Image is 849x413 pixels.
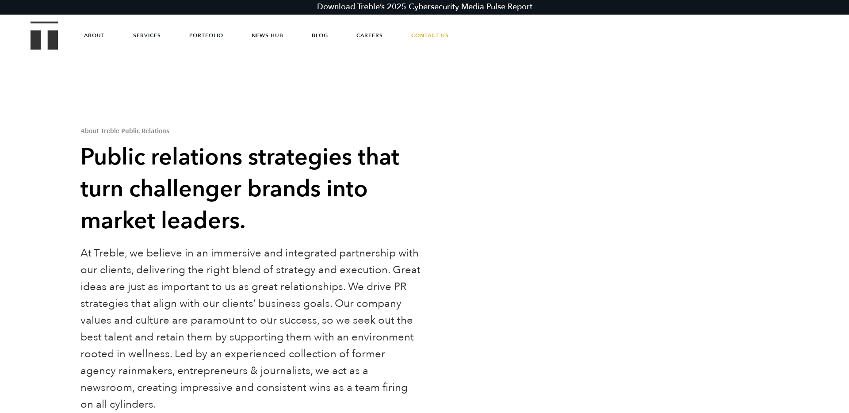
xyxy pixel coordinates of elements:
a: Blog [312,22,328,49]
a: Services [133,22,161,49]
a: Contact Us [411,22,449,49]
h1: About Treble Public Relations [80,127,422,134]
img: Treble logo [31,21,58,50]
a: News Hub [252,22,283,49]
h2: Public relations strategies that turn challenger brands into market leaders. [80,141,422,237]
a: Portfolio [189,22,223,49]
p: At Treble, we believe in an immersive and integrated partnership with our clients, delivering the... [80,245,422,413]
a: Careers [356,22,383,49]
a: About [84,22,105,49]
a: Treble Homepage [31,22,57,49]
